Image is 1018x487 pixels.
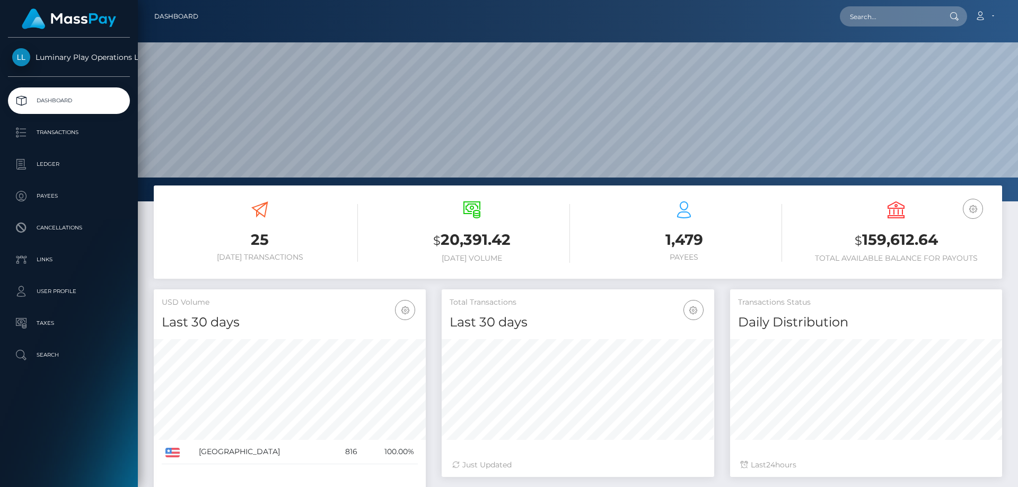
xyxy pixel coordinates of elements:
[840,6,940,26] input: Search...
[738,313,994,332] h4: Daily Distribution
[361,440,418,464] td: 100.00%
[8,119,130,146] a: Transactions
[12,252,126,268] p: Links
[12,156,126,172] p: Ledger
[165,448,180,457] img: US.png
[162,297,418,308] h5: USD Volume
[12,93,126,109] p: Dashboard
[8,87,130,114] a: Dashboard
[450,297,706,308] h5: Total Transactions
[798,229,994,251] h3: 159,612.64
[586,229,782,250] h3: 1,479
[855,233,862,248] small: $
[433,233,441,248] small: $
[374,229,570,251] h3: 20,391.42
[12,284,126,299] p: User Profile
[741,459,991,471] div: Last hours
[8,151,130,178] a: Ledger
[8,52,130,62] span: Luminary Play Operations Limited
[195,440,331,464] td: [GEOGRAPHIC_DATA]
[12,315,126,331] p: Taxes
[450,313,706,332] h4: Last 30 days
[12,347,126,363] p: Search
[738,297,994,308] h5: Transactions Status
[8,246,130,273] a: Links
[162,313,418,332] h4: Last 30 days
[8,342,130,368] a: Search
[331,440,361,464] td: 816
[12,125,126,140] p: Transactions
[798,254,994,263] h6: Total Available Balance for Payouts
[8,310,130,337] a: Taxes
[8,278,130,305] a: User Profile
[154,5,198,28] a: Dashboard
[12,188,126,204] p: Payees
[8,215,130,241] a: Cancellations
[12,48,30,66] img: Luminary Play Operations Limited
[586,253,782,262] h6: Payees
[22,8,116,29] img: MassPay Logo
[766,460,775,470] span: 24
[8,183,130,209] a: Payees
[162,253,358,262] h6: [DATE] Transactions
[12,220,126,236] p: Cancellations
[162,229,358,250] h3: 25
[452,459,703,471] div: Just Updated
[374,254,570,263] h6: [DATE] Volume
